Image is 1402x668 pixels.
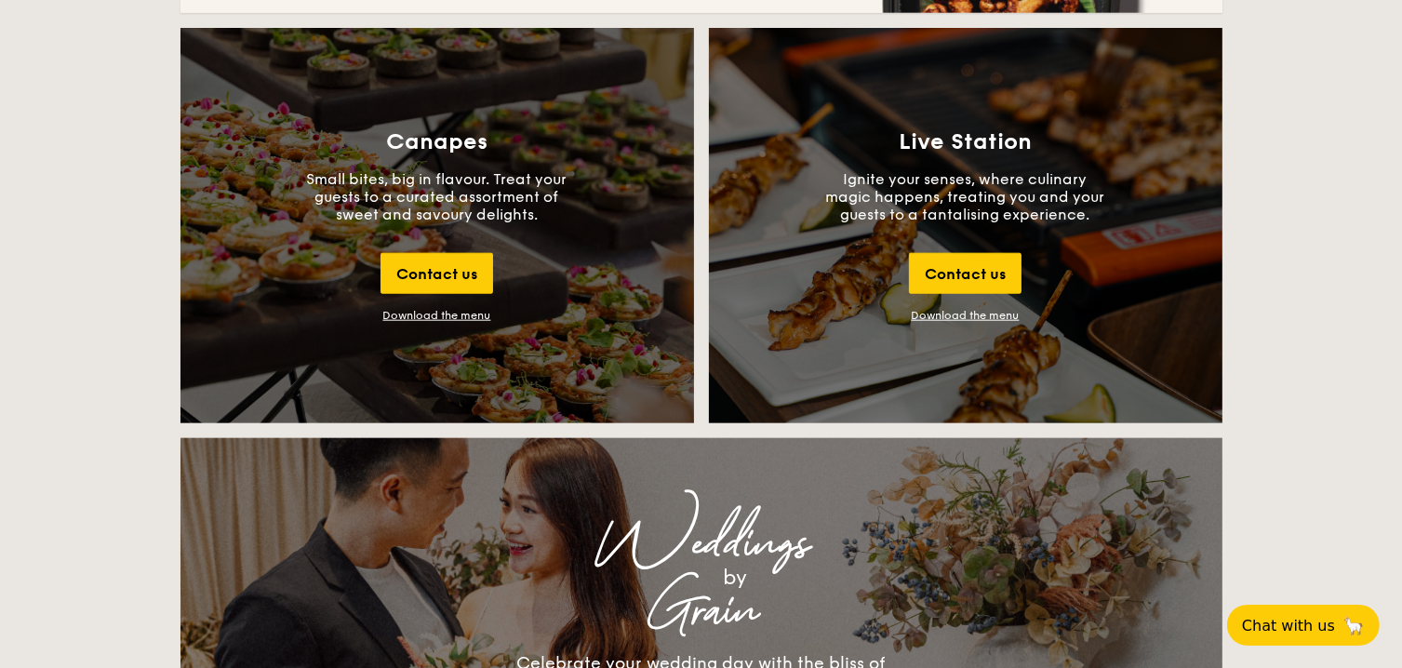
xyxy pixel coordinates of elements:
a: Download the menu [912,309,1020,322]
div: Weddings [344,528,1059,561]
div: Contact us [381,253,493,294]
div: Grain [344,595,1059,628]
p: Ignite your senses, where culinary magic happens, treating you and your guests to a tantalising e... [826,170,1105,223]
div: by [413,561,1059,595]
span: 🦙 [1342,615,1365,636]
div: Download the menu [383,309,491,322]
span: Chat with us [1242,617,1335,635]
button: Chat with us🦙 [1227,605,1380,646]
h3: Live Station [899,129,1032,155]
h3: Canapes [386,129,487,155]
div: Contact us [909,253,1021,294]
p: Small bites, big in flavour. Treat your guests to a curated assortment of sweet and savoury delig... [298,170,577,223]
